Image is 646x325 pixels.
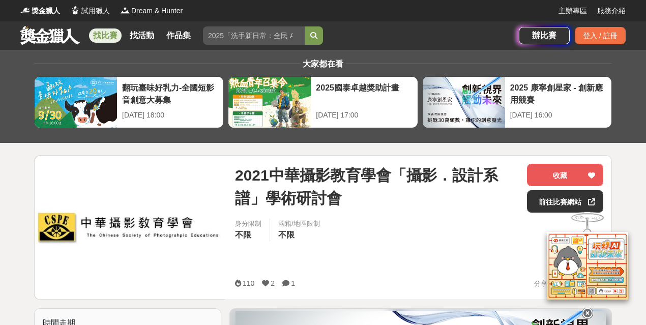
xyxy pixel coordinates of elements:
[235,230,251,239] span: 不限
[122,110,218,121] div: [DATE] 18:00
[534,276,554,291] span: 分享至
[575,27,626,44] div: 登入 / 註冊
[126,28,158,43] a: 找活動
[243,279,254,287] span: 110
[527,164,603,186] button: 收藏
[235,219,261,229] div: 身分限制
[235,164,519,210] span: 2021中華攝影教育學會「攝影．設計系譜」學術研討會
[547,232,628,300] img: d2146d9a-e6f6-4337-9592-8cefde37ba6b.png
[300,60,346,68] span: 大家都在看
[20,6,60,16] a: Logo獎金獵人
[422,76,612,128] a: 2025 康寧創星家 - 創新應用競賽[DATE] 16:00
[597,6,626,16] a: 服務介紹
[32,6,60,16] span: 獎金獵人
[35,156,225,299] img: Cover Image
[120,6,183,16] a: LogoDream & Hunter
[510,110,606,121] div: [DATE] 16:00
[316,82,412,105] div: 2025國泰卓越獎助計畫
[278,219,320,229] div: 國籍/地區限制
[316,110,412,121] div: [DATE] 17:00
[122,82,218,105] div: 翻玩臺味好乳力-全國短影音創意大募集
[81,6,110,16] span: 試用獵人
[510,82,606,105] div: 2025 康寧創星家 - 創新應用競賽
[519,27,570,44] a: 辦比賽
[228,76,418,128] a: 2025國泰卓越獎助計畫[DATE] 17:00
[559,6,587,16] a: 主辦專區
[120,5,130,15] img: Logo
[162,28,195,43] a: 作品集
[89,28,122,43] a: 找比賽
[291,279,295,287] span: 1
[70,5,80,15] img: Logo
[70,6,110,16] a: Logo試用獵人
[131,6,183,16] span: Dream & Hunter
[203,26,305,45] input: 2025「洗手新日常：全民 ALL IN」洗手歌全台徵選
[20,5,31,15] img: Logo
[271,279,275,287] span: 2
[34,76,224,128] a: 翻玩臺味好乳力-全國短影音創意大募集[DATE] 18:00
[278,230,295,239] span: 不限
[527,190,603,213] a: 前往比賽網站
